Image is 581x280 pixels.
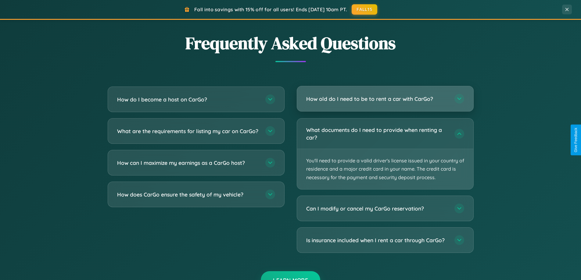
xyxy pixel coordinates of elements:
h2: Frequently Asked Questions [108,31,474,55]
h3: How can I maximize my earnings as a CarGo host? [117,159,259,167]
h3: Is insurance included when I rent a car through CarGo? [306,236,448,244]
p: You'll need to provide a valid driver's license issued in your country of residence and a major c... [297,149,473,189]
span: Fall into savings with 15% off for all users! Ends [DATE] 10am PT. [194,6,347,12]
h3: How do I become a host on CarGo? [117,96,259,103]
div: Give Feedback [574,128,578,152]
h3: How does CarGo ensure the safety of my vehicle? [117,191,259,198]
h3: What documents do I need to provide when renting a car? [306,126,448,141]
h3: Can I modify or cancel my CarGo reservation? [306,205,448,212]
button: FALL15 [352,4,377,15]
h3: How old do I need to be to rent a car with CarGo? [306,95,448,103]
h3: What are the requirements for listing my car on CarGo? [117,127,259,135]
